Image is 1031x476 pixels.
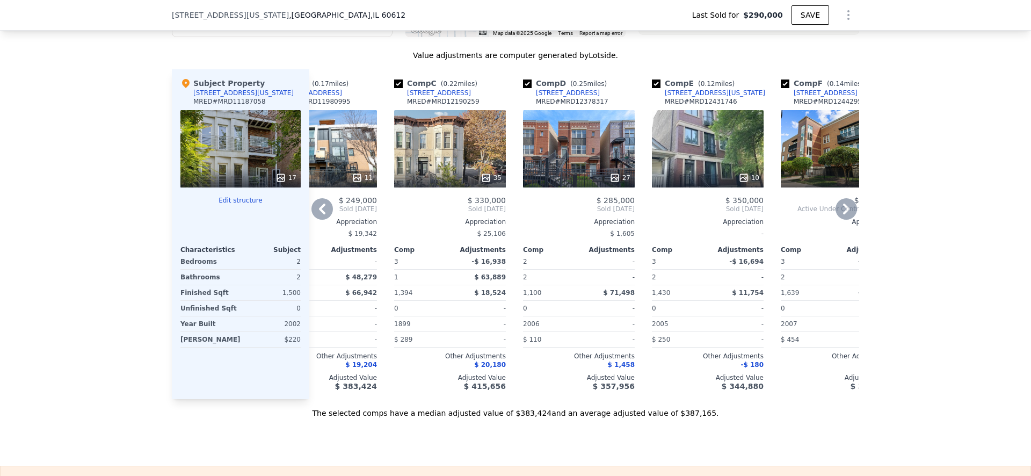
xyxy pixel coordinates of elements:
span: 0 [781,305,785,312]
span: Map data ©2025 Google [493,30,551,36]
div: 1 [394,270,448,285]
div: 10 [738,172,759,183]
span: -$ 24,793 [858,289,892,297]
span: , IL 60612 [371,11,405,19]
span: -$ 16,938 [471,258,506,265]
div: - [710,332,764,347]
div: - [452,316,506,331]
span: $ 110 [523,336,541,343]
span: $ 20,180 [474,361,506,369]
div: Subject [241,246,301,254]
span: Last Sold for [692,10,744,20]
span: $ 71,498 [603,289,635,297]
div: - [839,301,892,316]
div: Appreciation [781,218,892,226]
div: 2 [781,270,834,285]
span: Sold [DATE] [394,205,506,213]
span: 1,430 [652,289,670,297]
div: $220 [245,332,301,347]
div: - [839,316,892,331]
div: Other Adjustments [652,352,764,360]
div: Comp C [394,78,482,89]
span: ( miles) [437,80,482,88]
div: 2002 [243,316,301,331]
span: 2 [523,258,527,265]
div: - [323,332,377,347]
div: MRED # MRD11980995 [278,97,351,106]
div: [STREET_ADDRESS] [407,89,471,97]
span: 1,100 [523,289,541,297]
div: - [581,332,635,347]
span: 3 [394,258,398,265]
a: [STREET_ADDRESS][US_STATE] [652,89,765,97]
div: - [710,316,764,331]
span: $ 18,524 [474,289,506,297]
div: Adjusted Value [652,373,764,382]
div: Adjustments [579,246,635,254]
div: [STREET_ADDRESS][US_STATE] [665,89,765,97]
span: Sold [DATE] [523,205,635,213]
div: MRED # MRD12442957 [794,97,866,106]
div: - [839,270,892,285]
div: 2 [652,270,706,285]
div: 35 [481,172,502,183]
div: MRED # MRD11187058 [193,97,266,106]
span: $ 350,000 [725,196,764,205]
div: - [581,316,635,331]
span: $ 285,000 [597,196,635,205]
div: MRED # MRD12378317 [536,97,608,106]
a: [STREET_ADDRESS] [523,89,600,97]
button: Show Options [838,4,859,26]
span: Sold [DATE] [652,205,764,213]
div: Bathrooms [180,270,238,285]
div: - [452,301,506,316]
div: Comp E [652,78,739,89]
span: 0.17 [315,80,329,88]
a: [STREET_ADDRESS] [394,89,471,97]
div: Finished Sqft [180,285,238,300]
a: Terms (opens in new tab) [558,30,573,36]
div: 2 [243,270,301,285]
div: 11 [352,172,373,183]
span: $ 289 [394,336,412,343]
div: 1899 [394,316,448,331]
div: Bedrooms [180,254,238,269]
div: - [323,254,377,269]
div: Adjusted Value [394,373,506,382]
span: ( miles) [823,80,868,88]
div: - [710,301,764,316]
div: Adjusted Value [781,373,892,382]
span: -$ 180 [740,361,764,369]
div: Adjustments [708,246,764,254]
button: Keyboard shortcuts [479,30,487,35]
div: Adjustments [321,246,377,254]
span: $ 250 [652,336,670,343]
span: ( miles) [694,80,739,88]
div: - [452,332,506,347]
div: Adjusted Value [523,373,635,382]
span: 0.14 [830,80,844,88]
div: Other Adjustments [265,352,377,360]
span: $ 346,405 [851,382,892,391]
span: $ 48,279 [345,273,377,281]
div: MRED # MRD12190259 [407,97,480,106]
div: [STREET_ADDRESS] [536,89,600,97]
span: $290,000 [743,10,783,20]
div: 2 [523,270,577,285]
div: 2006 [523,316,577,331]
div: - [839,332,892,347]
div: Appreciation [394,218,506,226]
div: Comp D [523,78,611,89]
span: 0.12 [701,80,715,88]
span: $ 19,204 [345,361,377,369]
div: - [710,270,764,285]
div: 2007 [781,316,834,331]
span: 0.22 [443,80,458,88]
span: 0 [652,305,656,312]
div: Appreciation [265,218,377,226]
div: Comp [523,246,579,254]
span: $ 19,342 [348,230,377,237]
div: - [323,301,377,316]
div: - [781,226,892,241]
div: - [581,301,635,316]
